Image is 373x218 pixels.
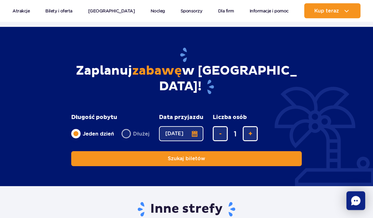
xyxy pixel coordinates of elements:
button: dodaj bilet [243,126,258,141]
span: Szukaj biletów [168,156,205,162]
button: Kup teraz [304,3,361,18]
a: Bilety i oferta [45,3,72,18]
a: Sponsorzy [181,3,202,18]
span: Długość pobytu [71,114,117,121]
a: Nocleg [151,3,165,18]
a: Informacje i pomoc [250,3,289,18]
a: [GEOGRAPHIC_DATA] [88,3,135,18]
form: Planowanie wizyty w Park of Poland [71,114,302,166]
label: Jeden dzień [71,127,114,141]
h3: Inne strefy [71,201,302,218]
a: Dla firm [218,3,234,18]
h2: Zaplanuj w [GEOGRAPHIC_DATA]! [71,47,302,95]
span: Kup teraz [314,8,339,14]
div: Chat [346,191,365,210]
span: Data przyjazdu [159,114,203,121]
a: Atrakcje [12,3,30,18]
button: Szukaj biletów [71,151,302,166]
span: Liczba osób [213,114,247,121]
span: zabawę [132,63,182,79]
input: liczba biletów [228,126,243,141]
button: [DATE] [159,126,203,141]
label: Dłużej [122,127,150,141]
button: usuń bilet [213,126,228,141]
